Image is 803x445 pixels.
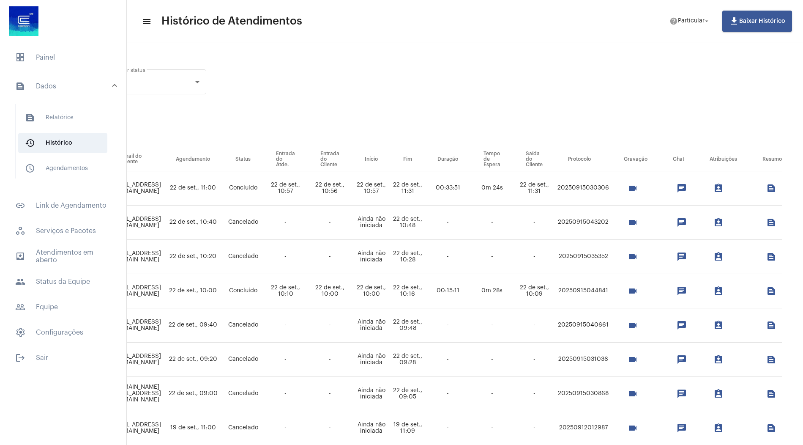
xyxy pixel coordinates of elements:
td: - [513,308,555,343]
th: Protocolo [555,148,611,171]
td: - [513,206,555,240]
td: - [471,343,513,377]
td: 22 de set., 10:48 [391,206,425,240]
td: - [513,343,555,377]
td: - [308,343,352,377]
mat-icon: videocam [628,354,638,365]
mat-icon: text_snippet_outlined [766,217,776,228]
button: Particular [664,13,716,30]
th: Status [223,148,263,171]
mat-icon: assignment_ind [713,389,724,399]
td: Cancelado [223,377,263,411]
td: 22 de set., 10:00 [163,274,223,308]
td: - [425,377,471,411]
td: - [308,240,352,274]
span: Sair [8,348,118,368]
mat-icon: chat [677,354,687,365]
td: - [425,308,471,343]
td: 20250915030868 [555,377,611,411]
mat-icon: assignment_ind [713,217,724,228]
span: sidenav icon [15,52,25,63]
th: Entrada do Atde. [263,148,308,171]
mat-chip-list: selection [613,214,658,231]
td: 22 de set., 09:20 [163,343,223,377]
td: 22 de set., 09:05 [391,377,425,411]
td: - [263,206,308,240]
span: Agendamentos [18,158,107,179]
td: [EMAIL_ADDRESS][DOMAIN_NAME] [108,308,163,343]
mat-chip-list: selection [699,248,748,265]
td: - [263,377,308,411]
td: - [471,206,513,240]
mat-chip-list: selection [699,180,748,197]
span: Atendimentos em aberto [8,246,118,266]
span: Baixar Histórico [729,18,785,24]
span: Link de Agendamento [8,195,118,216]
mat-chip-list: selection [752,180,782,197]
mat-icon: chat [677,320,687,330]
mat-chip-list: selection [752,214,782,231]
td: - [308,206,352,240]
td: 00:15:11 [425,274,471,308]
td: Ainda não iniciada [352,377,391,411]
mat-icon: videocam [628,389,638,399]
td: - [471,377,513,411]
mat-chip-list: selection [613,385,658,402]
mat-chip-list: selection [613,248,658,265]
td: 22 de set., 11:31 [513,171,555,206]
td: - [425,206,471,240]
th: Atribuições [697,148,750,171]
td: - [471,308,513,343]
th: Saída do Cliente [513,148,555,171]
mat-chip-list: selection [699,214,748,231]
td: - [263,308,308,343]
td: 22 de set., 09:28 [391,343,425,377]
td: [EMAIL_ADDRESS][DOMAIN_NAME] [108,343,163,377]
mat-panel-title: Dados [15,81,113,91]
td: 22 de set., 10:20 [163,240,223,274]
mat-icon: chat [677,183,687,193]
th: Email do Cliente [108,148,163,171]
mat-chip-list: selection [662,385,695,402]
td: Concluído [223,171,263,206]
mat-chip-list: selection [613,351,658,368]
td: Ainda não iniciada [352,308,391,343]
mat-icon: text_snippet_outlined [766,320,776,330]
mat-icon: text_snippet_outlined [766,389,776,399]
mat-icon: chat [677,217,687,228]
mat-icon: text_snippet_outlined [766,183,776,193]
td: [EMAIL_ADDRESS][DOMAIN_NAME] [108,206,163,240]
mat-chip-list: selection [699,317,748,334]
mat-icon: arrow_drop_down [703,17,710,25]
mat-icon: chat [677,252,687,262]
mat-icon: help [669,17,678,25]
span: Histórico de Atendimentos [161,14,302,28]
mat-icon: videocam [628,286,638,296]
td: - [425,343,471,377]
mat-icon: chat [677,423,687,433]
td: Concluído [223,274,263,308]
button: Baixar Histórico [722,11,792,32]
mat-chip-list: selection [613,420,658,437]
mat-icon: assignment_ind [713,183,724,193]
span: Relatórios [18,107,107,128]
mat-icon: text_snippet_outlined [766,286,776,296]
mat-icon: assignment_ind [713,286,724,296]
mat-icon: chat [677,286,687,296]
mat-chip-list: selection [662,420,695,437]
td: 22 de set., 10:16 [391,274,425,308]
mat-chip-list: selection [662,283,695,299]
td: 20250915043202 [555,206,611,240]
td: 22 de set., 10:00 [352,274,391,308]
span: Status da Equipe [8,272,118,292]
td: 22 de set., 09:40 [163,308,223,343]
mat-icon: videocam [628,320,638,330]
th: Chat [660,148,697,171]
mat-chip-list: selection [699,385,748,402]
td: 20250915040661 [555,308,611,343]
mat-expansion-panel-header: sidenav iconDados [5,73,126,100]
td: 22 de set., 11:00 [163,171,223,206]
mat-chip-list: selection [662,351,695,368]
mat-icon: text_snippet_outlined [766,423,776,433]
th: Duração [425,148,471,171]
